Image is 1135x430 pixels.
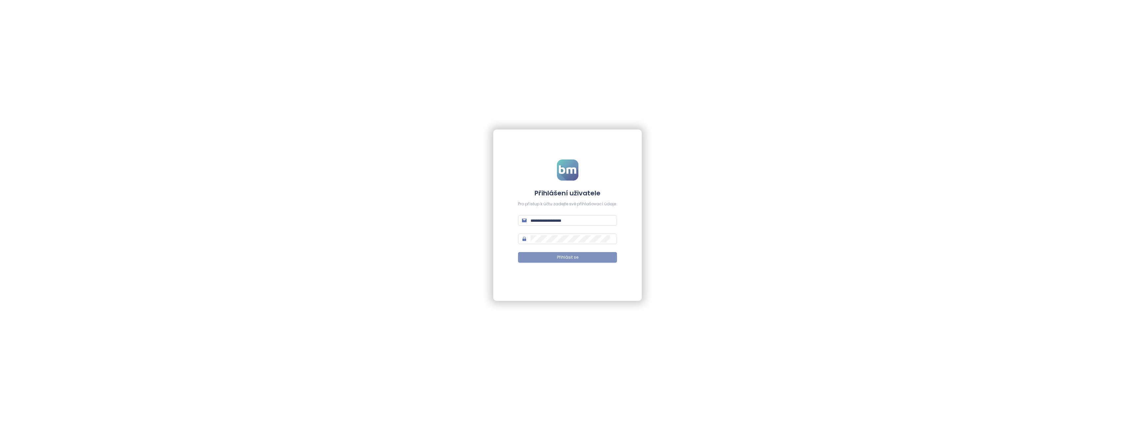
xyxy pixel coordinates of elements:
[522,218,527,223] span: mail
[522,237,527,241] span: lock
[518,252,617,263] button: Přihlásit se
[557,159,578,181] img: logo
[518,201,617,207] div: Pro přístup k účtu zadejte své přihlašovací údaje.
[557,254,578,261] span: Přihlásit se
[518,188,617,198] h4: Přihlášení uživatele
